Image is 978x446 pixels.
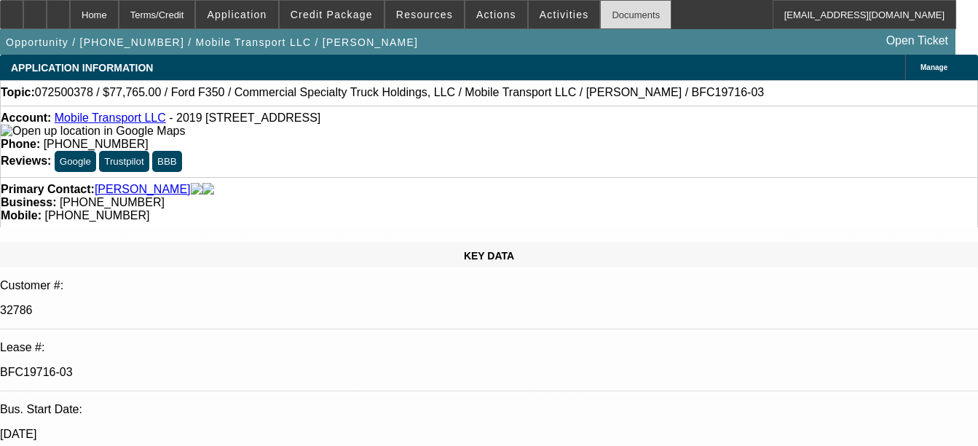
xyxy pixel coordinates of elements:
img: Open up location in Google Maps [1,125,185,138]
span: Opportunity / [PHONE_NUMBER] / Mobile Transport LLC / [PERSON_NAME] [6,36,418,48]
span: [PHONE_NUMBER] [60,196,165,208]
span: [PHONE_NUMBER] [44,209,149,222]
span: Activities [540,9,589,20]
a: Mobile Transport LLC [55,111,166,124]
button: Resources [385,1,464,28]
strong: Account: [1,111,51,124]
a: Open Ticket [880,28,954,53]
strong: Business: [1,196,56,208]
strong: Primary Contact: [1,183,95,196]
span: Resources [396,9,453,20]
span: 072500378 / $77,765.00 / Ford F350 / Commercial Specialty Truck Holdings, LLC / Mobile Transport ... [35,86,764,99]
button: BBB [152,151,182,172]
span: APPLICATION INFORMATION [11,62,153,74]
button: Application [196,1,277,28]
button: Google [55,151,96,172]
a: View Google Maps [1,125,185,137]
button: Credit Package [280,1,384,28]
strong: Phone: [1,138,40,150]
span: Credit Package [291,9,373,20]
strong: Topic: [1,86,35,99]
span: KEY DATA [464,250,514,262]
span: Actions [476,9,516,20]
button: Actions [465,1,527,28]
button: Trustpilot [99,151,149,172]
span: Manage [920,63,947,71]
span: [PHONE_NUMBER] [44,138,149,150]
img: facebook-icon.png [191,183,202,196]
a: [PERSON_NAME] [95,183,191,196]
button: Activities [529,1,600,28]
strong: Mobile: [1,209,42,222]
span: Application [207,9,267,20]
span: - 2019 [STREET_ADDRESS] [169,111,320,124]
img: linkedin-icon.png [202,183,214,196]
strong: Reviews: [1,154,51,167]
